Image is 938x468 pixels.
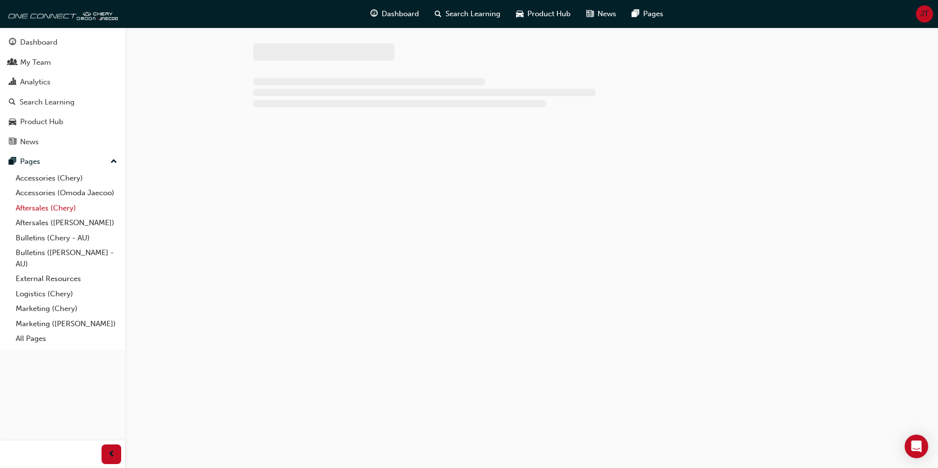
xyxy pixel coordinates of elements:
div: Search Learning [20,97,75,108]
div: Pages [20,156,40,167]
a: Analytics [4,73,121,91]
span: car-icon [9,118,16,127]
a: news-iconNews [578,4,624,24]
div: Analytics [20,77,51,88]
a: Accessories (Chery) [12,171,121,186]
a: All Pages [12,331,121,346]
span: pages-icon [9,157,16,166]
img: oneconnect [5,4,118,24]
span: Pages [643,8,663,20]
a: pages-iconPages [624,4,671,24]
a: Product Hub [4,113,121,131]
a: Aftersales ([PERSON_NAME]) [12,215,121,231]
span: prev-icon [108,448,115,461]
span: up-icon [110,156,117,168]
span: news-icon [9,138,16,147]
a: Bulletins (Chery - AU) [12,231,121,246]
span: guage-icon [370,8,378,20]
div: Open Intercom Messenger [905,435,928,458]
button: DashboardMy TeamAnalyticsSearch LearningProduct HubNews [4,31,121,153]
a: Bulletins ([PERSON_NAME] - AU) [12,245,121,271]
a: car-iconProduct Hub [508,4,578,24]
span: people-icon [9,58,16,67]
a: Dashboard [4,33,121,52]
span: chart-icon [9,78,16,87]
span: pages-icon [632,8,639,20]
a: Aftersales (Chery) [12,201,121,216]
a: Marketing (Chery) [12,301,121,316]
span: search-icon [9,98,16,107]
span: search-icon [435,8,442,20]
a: My Team [4,53,121,72]
span: News [598,8,616,20]
button: JT [916,5,933,23]
span: Dashboard [382,8,419,20]
span: JT [920,8,929,20]
span: car-icon [516,8,523,20]
div: Dashboard [20,37,57,48]
div: My Team [20,57,51,68]
span: Search Learning [445,8,500,20]
a: Accessories (Omoda Jaecoo) [12,185,121,201]
div: Product Hub [20,116,63,128]
button: Pages [4,153,121,171]
span: guage-icon [9,38,16,47]
a: guage-iconDashboard [363,4,427,24]
a: Search Learning [4,93,121,111]
span: Product Hub [527,8,571,20]
a: search-iconSearch Learning [427,4,508,24]
span: news-icon [586,8,594,20]
a: Logistics (Chery) [12,286,121,302]
div: News [20,136,39,148]
a: News [4,133,121,151]
a: Marketing ([PERSON_NAME]) [12,316,121,332]
a: External Resources [12,271,121,286]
